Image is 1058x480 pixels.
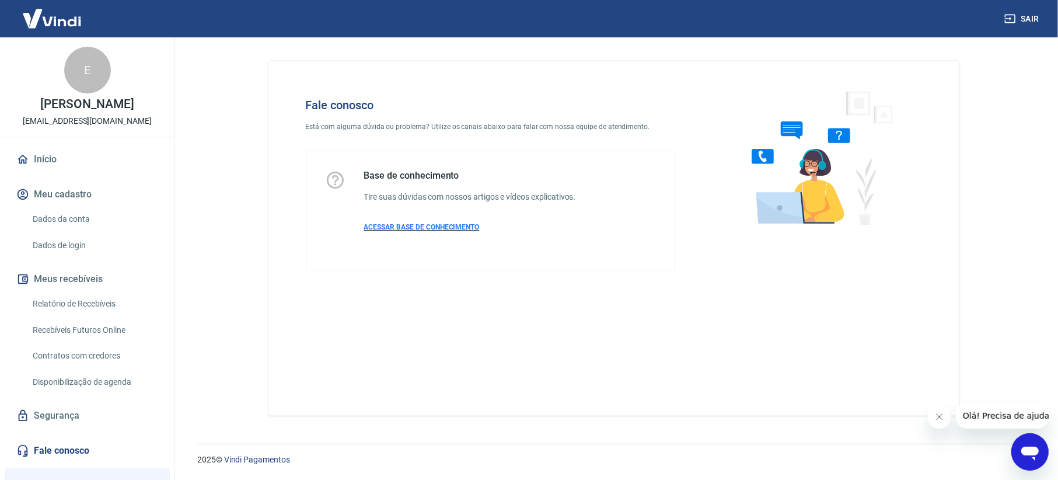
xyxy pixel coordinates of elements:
div: E [64,47,111,93]
button: Meus recebíveis [14,266,160,292]
iframe: Mensagem da empresa [956,403,1049,429]
a: Disponibilização de agenda [28,370,160,394]
a: Contratos com credores [28,344,160,368]
iframe: Botão para abrir a janela de mensagens [1011,433,1049,471]
a: Relatório de Recebíveis [28,292,160,316]
p: 2025 © [197,454,1030,466]
h4: Fale conosco [306,98,676,112]
button: Sair [1002,8,1044,30]
a: Início [14,147,160,172]
span: ACESSAR BASE DE CONHECIMENTO [364,223,480,231]
h6: Tire suas dúvidas com nossos artigos e vídeos explicativos. [364,191,576,203]
a: ACESSAR BASE DE CONHECIMENTO [364,222,576,232]
a: Segurança [14,403,160,429]
a: Vindi Pagamentos [224,455,290,464]
img: Vindi [14,1,90,36]
a: Fale conosco [14,438,160,464]
a: Dados de login [28,234,160,258]
button: Meu cadastro [14,182,160,207]
a: Dados da conta [28,207,160,231]
img: Fale conosco [728,79,906,235]
a: Recebíveis Futuros Online [28,318,160,342]
h5: Base de conhecimento [364,170,576,182]
p: [PERSON_NAME] [40,98,134,110]
span: Olá! Precisa de ajuda? [7,8,98,18]
p: [EMAIL_ADDRESS][DOMAIN_NAME] [23,115,152,127]
p: Está com alguma dúvida ou problema? Utilize os canais abaixo para falar com nossa equipe de atend... [306,121,676,132]
iframe: Fechar mensagem [928,405,951,429]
